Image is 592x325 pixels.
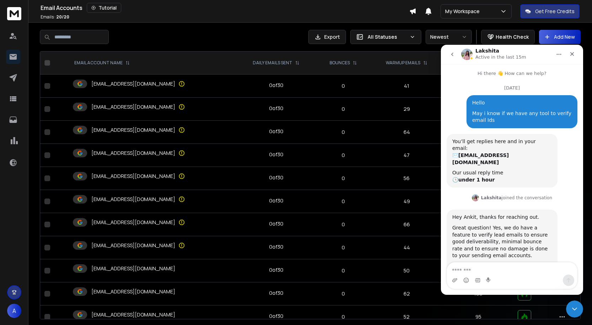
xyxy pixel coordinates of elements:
p: [EMAIL_ADDRESS][DOMAIN_NAME] [91,126,175,134]
button: A [7,304,21,318]
td: 50 [370,259,443,282]
p: [EMAIL_ADDRESS][DOMAIN_NAME] [91,242,175,249]
p: 0 [321,290,366,297]
p: BOUNCES [330,60,350,66]
button: Start recording [45,233,51,238]
p: 0 [321,82,366,90]
td: 44 [370,236,443,259]
p: WARMUP EMAILS [386,60,420,66]
p: [EMAIL_ADDRESS][DOMAIN_NAME] [91,288,175,295]
div: 0 of 30 [269,82,283,89]
iframe: Intercom live chat [566,300,583,318]
p: DAILY EMAILS SENT [253,60,292,66]
div: Hey Ankit, thanks for reaching out. [11,169,111,176]
td: 64 [370,121,443,144]
p: 0 [321,175,366,182]
td: 49 [370,190,443,213]
p: 0 [321,221,366,228]
div: 0 of 30 [269,243,283,250]
td: 56 [370,167,443,190]
div: Great question! Yes, we do have a feature to verify lead emails to ensure good deliverability, mi... [11,180,111,215]
div: 0 of 30 [269,289,283,297]
p: 0 [321,152,366,159]
p: [EMAIL_ADDRESS][DOMAIN_NAME] [91,173,175,180]
td: 29 [370,98,443,121]
button: Get Free Credits [520,4,580,18]
textarea: Message… [6,218,136,230]
p: 0 [321,267,366,274]
p: Get Free Credits [535,8,575,15]
p: Emails : [41,14,69,20]
div: 0 of 30 [269,174,283,181]
button: Upload attachment [11,233,17,238]
button: Gif picker [34,233,39,238]
td: 66 [370,213,443,236]
div: 0 of 30 [269,266,283,273]
div: Hey Ankit, thanks for reaching out.Great question! Yes, we do have a feature to verify lead email... [6,165,117,288]
p: [EMAIL_ADDRESS][DOMAIN_NAME] [91,196,175,203]
div: 0 of 30 [269,128,283,135]
p: [EMAIL_ADDRESS][DOMAIN_NAME] [91,103,175,110]
td: 47 [370,144,443,167]
p: 0 [321,313,366,320]
button: Health Check [481,30,535,44]
p: [EMAIL_ADDRESS][DOMAIN_NAME] [91,80,175,87]
p: My Workspace [445,8,482,15]
button: Add New [539,30,581,44]
button: Tutorial [87,3,121,13]
div: Lakshita says… [6,165,137,293]
button: Export [308,30,346,44]
div: 0 of 30 [269,220,283,227]
p: 0 [321,129,366,136]
td: 41 [370,75,443,98]
div: EMAIL ACCOUNT NAME [74,60,130,66]
div: 0 of 30 [269,313,283,320]
button: Emoji picker [22,233,28,238]
div: 0 of 30 [269,197,283,204]
iframe: Intercom live chat [441,45,583,295]
p: Health Check [496,33,529,40]
button: Newest [426,30,472,44]
div: Email Accounts [41,3,409,13]
p: [EMAIL_ADDRESS][DOMAIN_NAME] [91,150,175,157]
button: Send a message… [122,230,133,241]
p: 0 [321,244,366,251]
p: 0 [321,198,366,205]
p: [EMAIL_ADDRESS][DOMAIN_NAME] [91,219,175,226]
div: 0 of 30 [269,151,283,158]
p: [EMAIL_ADDRESS][DOMAIN_NAME] [91,311,175,318]
p: [EMAIL_ADDRESS][DOMAIN_NAME] [91,265,175,272]
p: All Statuses [368,33,407,40]
p: 0 [321,105,366,113]
td: 62 [370,282,443,305]
div: 0 of 30 [269,105,283,112]
span: 20 / 20 [56,14,69,20]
